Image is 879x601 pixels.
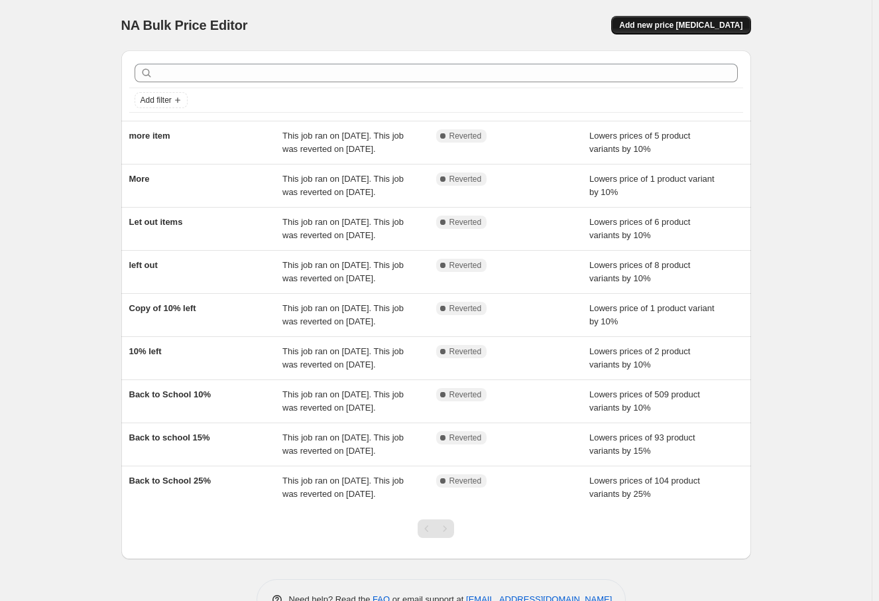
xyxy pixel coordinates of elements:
span: This job ran on [DATE]. This job was reverted on [DATE]. [282,217,404,240]
span: Reverted [449,131,482,141]
span: This job ran on [DATE]. This job was reverted on [DATE]. [282,389,404,413]
span: This job ran on [DATE]. This job was reverted on [DATE]. [282,476,404,499]
span: This job ran on [DATE]. This job was reverted on [DATE]. [282,131,404,154]
span: Lowers prices of 2 product variants by 10% [589,346,690,369]
span: 10% left [129,346,162,356]
span: Lowers price of 1 product variant by 10% [589,303,715,326]
span: Reverted [449,346,482,357]
span: This job ran on [DATE]. This job was reverted on [DATE]. [282,303,404,326]
span: This job ran on [DATE]. This job was reverted on [DATE]. [282,174,404,197]
span: Back to School 10% [129,389,211,399]
span: Reverted [449,260,482,271]
span: This job ran on [DATE]. This job was reverted on [DATE]. [282,433,404,456]
span: This job ran on [DATE]. This job was reverted on [DATE]. [282,260,404,283]
span: Add filter [141,95,172,105]
span: Reverted [449,217,482,228]
span: Lowers price of 1 product variant by 10% [589,174,715,197]
span: more item [129,131,170,141]
span: Reverted [449,303,482,314]
span: Add new price [MEDICAL_DATA] [619,20,742,31]
span: More [129,174,150,184]
span: Lowers prices of 104 product variants by 25% [589,476,700,499]
span: Let out items [129,217,183,227]
span: This job ran on [DATE]. This job was reverted on [DATE]. [282,346,404,369]
span: Back to school 15% [129,433,210,442]
span: Reverted [449,433,482,443]
span: Back to School 25% [129,476,211,486]
span: left out [129,260,158,270]
span: Reverted [449,389,482,400]
span: Reverted [449,174,482,184]
nav: Pagination [418,519,454,538]
button: Add filter [135,92,188,108]
span: Lowers prices of 6 product variants by 10% [589,217,690,240]
span: Reverted [449,476,482,486]
span: Lowers prices of 8 product variants by 10% [589,260,690,283]
span: Lowers prices of 509 product variants by 10% [589,389,700,413]
span: Copy of 10% left [129,303,196,313]
span: Lowers prices of 5 product variants by 10% [589,131,690,154]
button: Add new price [MEDICAL_DATA] [611,16,750,34]
span: Lowers prices of 93 product variants by 15% [589,433,695,456]
span: NA Bulk Price Editor [121,18,248,33]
